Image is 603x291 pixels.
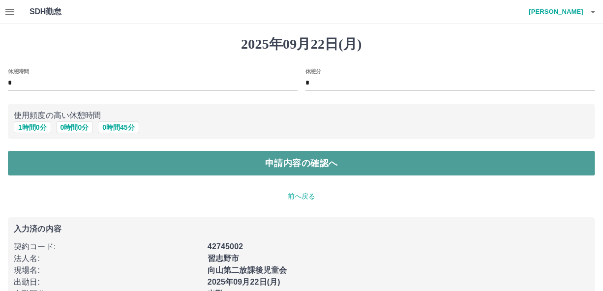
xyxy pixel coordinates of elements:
button: 0時間45分 [98,121,139,133]
label: 休憩時間 [8,67,29,75]
h1: 2025年09月22日(月) [8,36,595,53]
button: 申請内容の確認へ [8,151,595,175]
p: 現場名 : [14,264,202,276]
p: 使用頻度の高い休憩時間 [14,110,589,121]
button: 0時間0分 [56,121,93,133]
b: 習志野市 [208,254,240,262]
p: 法人名 : [14,253,202,264]
b: 向山第二放課後児童会 [208,266,287,274]
b: 42745002 [208,242,243,251]
p: 契約コード : [14,241,202,253]
button: 1時間0分 [14,121,51,133]
p: 出勤日 : [14,276,202,288]
p: 前へ戻る [8,191,595,202]
label: 休憩分 [305,67,321,75]
b: 2025年09月22日(月) [208,278,280,286]
p: 入力済の内容 [14,225,589,233]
